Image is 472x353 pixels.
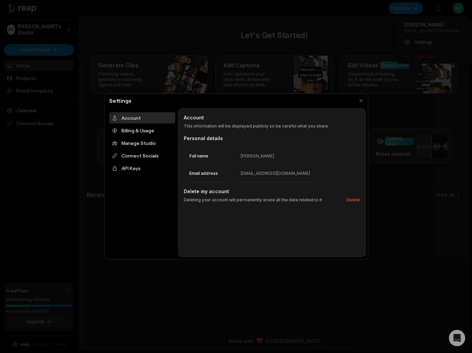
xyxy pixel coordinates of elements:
div: Billing & Usage [109,125,175,136]
button: Delete [344,197,360,203]
div: [PERSON_NAME] [241,153,274,159]
p: Deleting your account will permanently erase all the data related to it [184,197,322,203]
dt: Email address [184,170,241,176]
div: Manage Studio [109,137,175,149]
dt: Full name [184,153,241,159]
h2: Delete my account [184,188,360,195]
div: Personal details [184,135,360,142]
div: Connect Socials [109,150,175,161]
p: This information will be displayed publicly so be careful what you share. [184,123,360,129]
div: Account [109,112,175,123]
div: API Keys [109,163,175,174]
h2: Settings [107,97,134,105]
h2: Account [184,114,360,121]
div: [EMAIL_ADDRESS][DOMAIN_NAME] [241,170,310,176]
